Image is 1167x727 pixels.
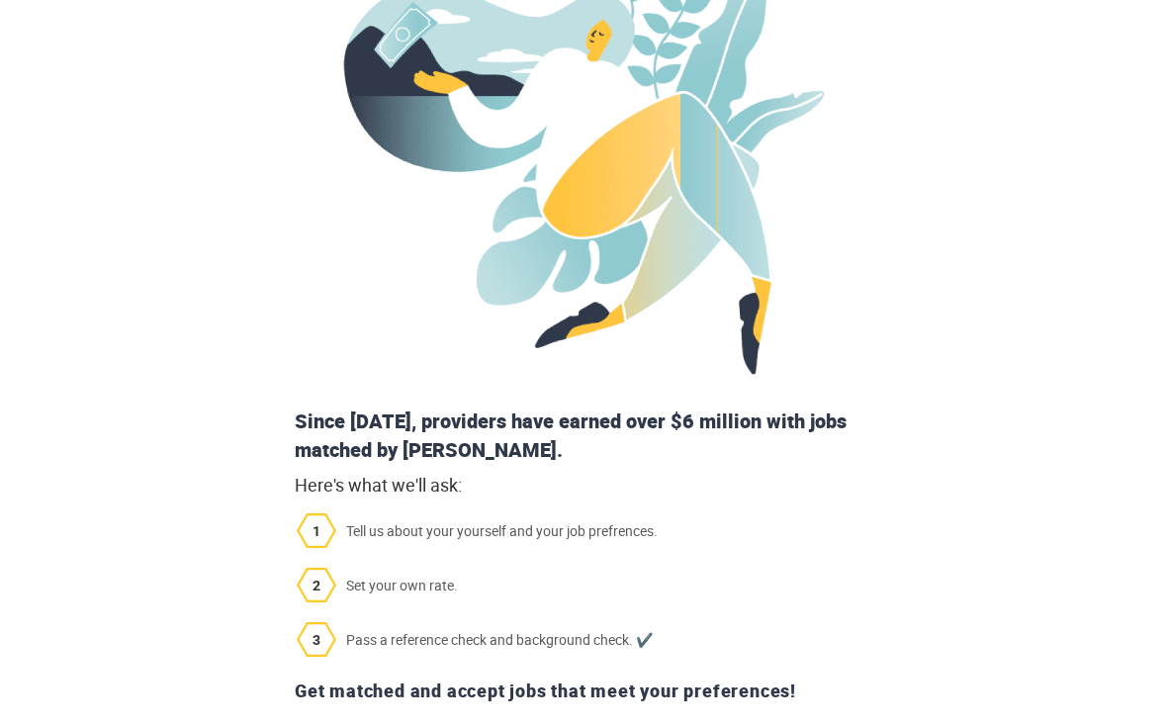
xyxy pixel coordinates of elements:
[297,577,336,596] span: 2
[287,569,880,603] span: Set your own rate.
[297,631,336,651] span: 3
[297,623,336,658] img: 3
[297,514,336,549] img: 1
[297,522,336,542] span: 1
[287,670,880,714] div: Get matched and accept jobs that meet your preferences!
[287,409,880,465] div: Since [DATE], providers have earned over $6 million with jobs matched by [PERSON_NAME].
[297,569,336,603] img: 2
[287,474,880,500] div: Here's what we'll ask:
[287,623,880,658] span: Pass a reference check and background check. ✔️
[287,514,880,549] span: Tell us about your yourself and your job prefrences.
